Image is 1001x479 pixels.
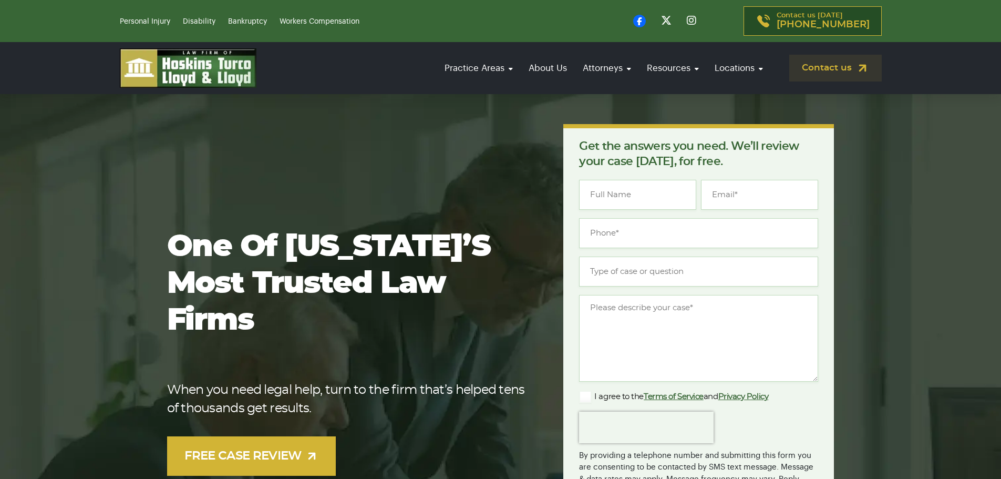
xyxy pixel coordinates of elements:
[744,6,882,36] a: Contact us [DATE][PHONE_NUMBER]
[167,381,530,418] p: When you need legal help, turn to the firm that’s helped tens of thousands get results.
[305,450,318,463] img: arrow-up-right-light.svg
[579,180,696,210] input: Full Name
[644,393,704,401] a: Terms of Service
[579,257,818,287] input: Type of case or question
[167,436,336,476] a: FREE CASE REVIEW
[718,393,769,401] a: Privacy Policy
[789,55,882,81] a: Contact us
[579,412,714,443] iframe: reCAPTCHA
[709,53,768,83] a: Locations
[439,53,518,83] a: Practice Areas
[120,18,170,25] a: Personal Injury
[642,53,704,83] a: Resources
[523,53,572,83] a: About Us
[120,48,256,88] img: logo
[579,391,768,403] label: I agree to the and
[579,218,818,248] input: Phone*
[280,18,359,25] a: Workers Compensation
[228,18,267,25] a: Bankruptcy
[777,19,870,30] span: [PHONE_NUMBER]
[777,12,870,30] p: Contact us [DATE]
[579,139,818,169] p: Get the answers you need. We’ll review your case [DATE], for free.
[701,180,818,210] input: Email*
[167,229,530,339] h1: One of [US_STATE]’s most trusted law firms
[183,18,215,25] a: Disability
[577,53,636,83] a: Attorneys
